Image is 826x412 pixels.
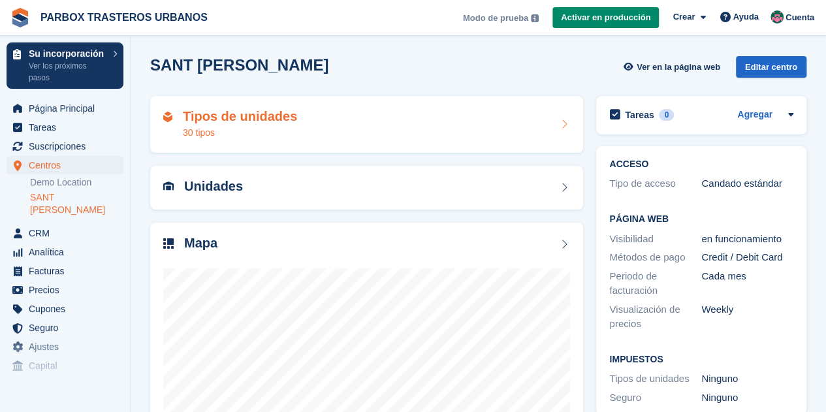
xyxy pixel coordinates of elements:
img: icon-info-grey-7440780725fd019a000dd9b08b2336e03edf1995a4989e88bcd33f0948082b44.svg [531,14,539,22]
a: menu [7,262,123,280]
span: Ajustes [29,338,107,356]
p: Ver los próximos pasos [29,60,106,84]
span: Modo de prueba [463,12,528,25]
div: Editar centro [736,56,806,78]
a: menu [7,243,123,261]
a: menu [7,99,123,118]
div: Credit / Debit Card [701,250,793,265]
div: Candado estándar [701,176,793,191]
a: menu [7,137,123,155]
img: map-icn-33ee37083ee616e46c38cad1a60f524a97daa1e2b2c8c0bc3eb3415660979fc1.svg [163,238,174,249]
div: Weekly [701,302,793,332]
a: menu [7,319,123,337]
span: CRM [29,224,107,242]
div: Visualización de precios [609,302,701,332]
div: Métodos de pago [609,250,701,265]
a: Agregar [737,108,772,123]
div: Cada mes [701,269,793,298]
img: unit-icn-7be61d7bf1b0ce9d3e12c5938cc71ed9869f7b940bace4675aadf7bd6d80202e.svg [163,182,174,191]
span: Tareas [29,118,107,136]
h2: SANT [PERSON_NAME] [150,56,328,74]
h2: Impuestos [609,355,793,365]
div: en funcionamiento [701,232,793,247]
h2: Tareas [625,109,654,121]
div: Seguro [609,390,701,405]
img: stora-icon-8386f47178a22dfd0bd8f6a31ec36ba5ce8667c1dd55bd0f319d3a0aa187defe.svg [10,8,30,27]
div: Periodo de facturación [609,269,701,298]
a: menu [7,357,123,375]
span: Activar en producción [561,11,650,24]
a: menu [7,118,123,136]
a: Editar centro [736,56,806,83]
h2: ACCESO [609,159,793,170]
img: unit-type-icn-2b2737a686de81e16bb02015468b77c625bbabd49415b5ef34ead5e3b44a266d.svg [163,112,172,122]
a: PARBOX TRASTEROS URBANOS [35,7,213,28]
h2: Tipos de unidades [183,109,297,124]
a: menu [7,338,123,356]
span: Seguro [29,319,107,337]
a: menu [7,156,123,174]
a: menu [7,281,123,299]
img: Jose Manuel [770,10,784,24]
a: Activar en producción [552,7,659,29]
span: Precios [29,281,107,299]
div: Tipo de acceso [609,176,701,191]
span: Cupones [29,300,107,318]
a: menu [7,300,123,318]
a: SANT [PERSON_NAME] [30,191,123,216]
span: Capital [29,357,107,375]
h2: Página web [609,214,793,225]
p: Su incorporación [29,49,106,58]
h2: Mapa [184,236,217,251]
div: Visibilidad [609,232,701,247]
span: Crear [673,10,695,24]
div: Ninguno [701,372,793,387]
a: Su incorporación Ver los próximos pasos [7,42,123,89]
a: Tipos de unidades 30 tipos [150,96,583,153]
a: Ver en la página web [622,56,725,78]
a: Unidades [150,166,583,210]
a: menu [7,224,123,242]
span: Ver en la página web [637,61,720,74]
span: Página Principal [29,99,107,118]
div: 30 tipos [183,126,297,140]
div: Tipos de unidades [609,372,701,387]
a: Demo Location [30,176,123,189]
div: 0 [659,109,674,121]
span: Cuenta [786,11,814,24]
span: Facturas [29,262,107,280]
span: Centros [29,156,107,174]
div: Ninguno [701,390,793,405]
h2: Unidades [184,179,243,194]
span: Suscripciones [29,137,107,155]
span: Analítica [29,243,107,261]
span: Ayuda [733,10,759,24]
